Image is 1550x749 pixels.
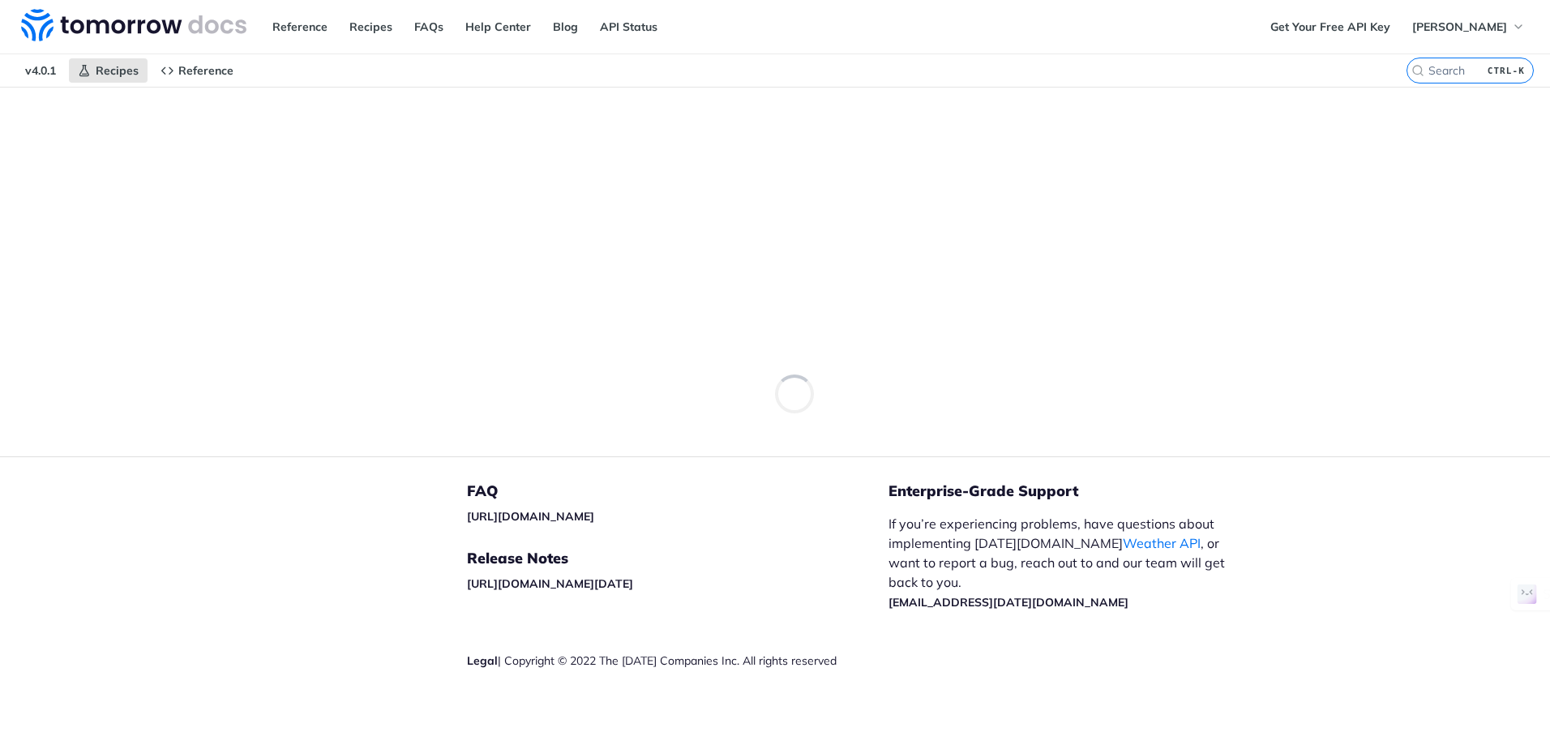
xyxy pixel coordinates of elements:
[467,576,633,591] a: [URL][DOMAIN_NAME][DATE]
[1484,62,1529,79] kbd: CTRL-K
[263,15,336,39] a: Reference
[1412,19,1507,34] span: [PERSON_NAME]
[1261,15,1399,39] a: Get Your Free API Key
[1403,15,1534,39] button: [PERSON_NAME]
[178,63,233,78] span: Reference
[467,653,498,668] a: Legal
[888,514,1242,611] p: If you’re experiencing problems, have questions about implementing [DATE][DOMAIN_NAME] , or want ...
[1123,535,1201,551] a: Weather API
[467,481,888,501] h5: FAQ
[1411,64,1424,77] svg: Search
[405,15,452,39] a: FAQs
[888,595,1128,610] a: [EMAIL_ADDRESS][DATE][DOMAIN_NAME]
[152,58,242,83] a: Reference
[21,9,246,41] img: Tomorrow.io Weather API Docs
[96,63,139,78] span: Recipes
[888,481,1268,501] h5: Enterprise-Grade Support
[467,549,888,568] h5: Release Notes
[591,15,666,39] a: API Status
[16,58,65,83] span: v4.0.1
[456,15,540,39] a: Help Center
[544,15,587,39] a: Blog
[467,509,594,524] a: [URL][DOMAIN_NAME]
[69,58,148,83] a: Recipes
[340,15,401,39] a: Recipes
[467,653,888,669] div: | Copyright © 2022 The [DATE] Companies Inc. All rights reserved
